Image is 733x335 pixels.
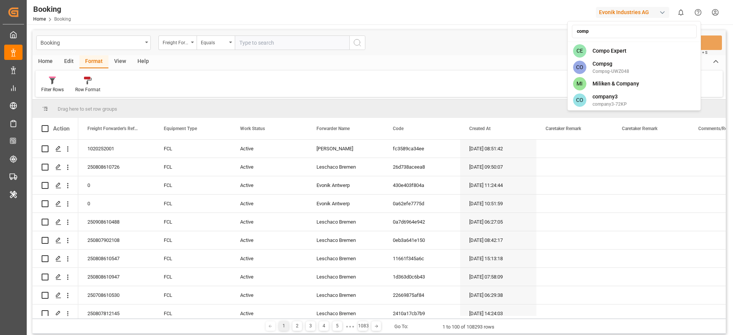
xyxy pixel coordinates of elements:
span: CO [573,93,586,107]
input: Search an account... [572,25,697,38]
span: company3-72KP [593,101,627,108]
span: Compsg [593,60,629,68]
span: CE [573,44,586,58]
span: Compo Expert [593,47,626,55]
span: Miliken & Company [593,80,639,88]
span: CO [573,61,586,74]
span: Compsg-UWZ048 [593,68,629,75]
span: company3 [593,93,627,101]
span: MI [573,77,586,90]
